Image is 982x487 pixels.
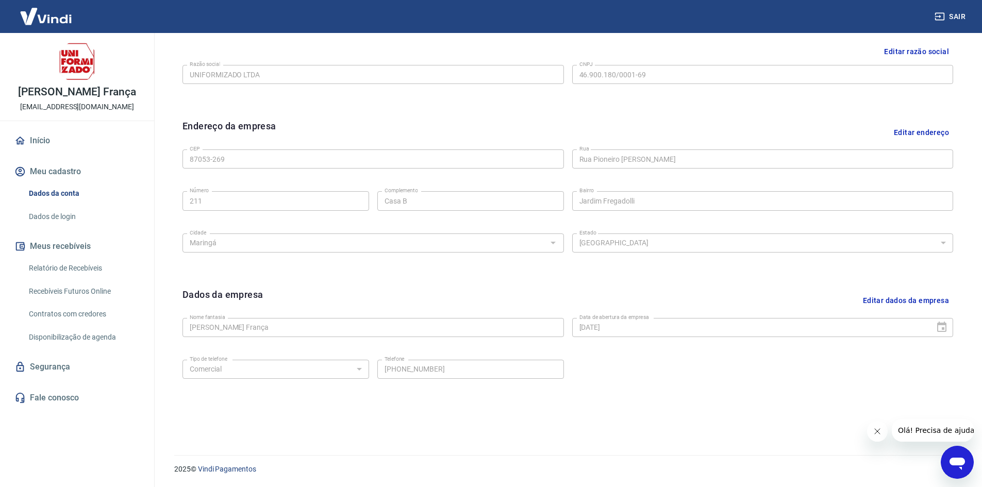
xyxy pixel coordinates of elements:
button: Meus recebíveis [12,235,142,258]
input: DD/MM/YYYY [572,318,928,337]
a: Contratos com credores [25,304,142,325]
button: Editar endereço [890,119,953,145]
label: Complemento [385,187,418,194]
a: Dados da conta [25,183,142,204]
iframe: Fechar mensagem [867,421,888,442]
button: Editar razão social [880,42,953,61]
p: [PERSON_NAME] França [18,87,136,97]
a: Relatório de Recebíveis [25,258,142,279]
span: Olá! Precisa de ajuda? [6,7,87,15]
label: Número [190,187,209,194]
label: Rua [579,145,589,153]
button: Meu cadastro [12,160,142,183]
label: Estado [579,229,596,237]
label: Nome fantasia [190,313,225,321]
iframe: Botão para abrir a janela de mensagens [941,446,974,479]
img: Vindi [12,1,79,32]
p: 2025 © [174,464,957,475]
a: Segurança [12,356,142,378]
label: CEP [190,145,199,153]
label: Cidade [190,229,206,237]
label: Bairro [579,187,594,194]
button: Sair [933,7,970,26]
a: Recebíveis Futuros Online [25,281,142,302]
h6: Dados da empresa [182,288,263,314]
input: Digite aqui algumas palavras para buscar a cidade [186,237,544,249]
label: CNPJ [579,60,593,68]
h6: Endereço da empresa [182,119,276,145]
label: Tipo de telefone [190,355,227,363]
label: Data de abertura da empresa [579,313,649,321]
img: f1856cea-69f7-4435-93f9-a61a9f63b592.jpeg [57,41,98,82]
label: Telefone [385,355,405,363]
p: [EMAIL_ADDRESS][DOMAIN_NAME] [20,102,134,112]
a: Fale conosco [12,387,142,409]
iframe: Mensagem da empresa [892,419,974,442]
a: Vindi Pagamentos [198,465,256,473]
button: Editar dados da empresa [859,288,953,314]
a: Disponibilização de agenda [25,327,142,348]
label: Razão social [190,60,220,68]
a: Dados de login [25,206,142,227]
a: Início [12,129,142,152]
